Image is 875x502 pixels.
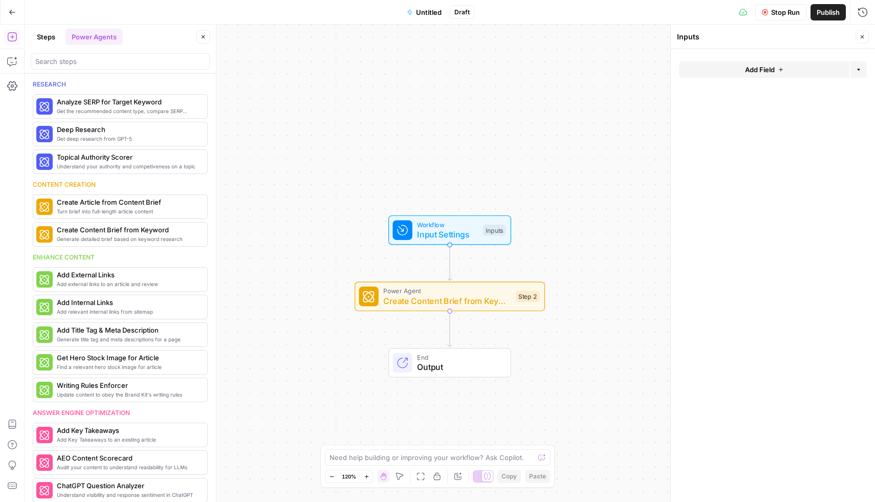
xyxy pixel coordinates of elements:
[516,291,540,302] div: Step 2
[745,64,775,75] span: Add Field
[417,220,478,229] span: Workflow
[355,348,545,378] div: EndOutput
[33,180,208,189] div: Content creation
[35,56,205,67] input: Search steps
[417,353,500,362] span: End
[31,29,61,45] button: Steps
[57,225,199,235] span: Create Content Brief from Keyword
[57,453,199,463] span: AEO Content Scorecard
[57,124,199,135] span: Deep Research
[342,472,356,481] span: 120%
[454,8,470,17] span: Draft
[57,481,199,491] span: ChatGPT Question Analyzer
[771,7,800,17] span: Stop Run
[416,7,442,17] span: Untitled
[57,363,199,371] span: Find a relevant hero stock image for article
[483,225,506,236] div: Inputs
[811,4,846,20] button: Publish
[417,361,500,373] span: Output
[57,135,199,143] span: Get deep research from GPT-5
[57,463,199,471] span: Audit your content to understand readability for LLMs
[448,245,451,281] g: Edge from start to step_2
[57,152,199,162] span: Topical Authority Scorer
[57,197,199,207] span: Create Article from Content Brief
[57,280,199,288] span: Add external links to an article and review
[355,215,545,245] div: WorkflowInput SettingsInputs
[65,29,123,45] button: Power Agents
[57,162,199,170] span: Understand your authority and competiveness on a topic
[57,270,199,280] span: Add External Links
[677,32,852,42] div: Inputs
[33,408,208,418] div: Answer engine optimization
[525,470,550,483] button: Paste
[401,4,448,20] button: Untitled
[33,80,208,89] div: Research
[57,435,199,444] span: Add Key Takeaways to an existing article
[383,295,511,307] span: Create Content Brief from Keyword
[57,207,199,215] span: Turn brief into full-length article content
[57,353,199,363] span: Get Hero Stock Image for Article
[383,286,511,296] span: Power Agent
[679,61,849,78] button: Add Field
[57,325,199,335] span: Add Title Tag & Meta Description
[529,472,546,481] span: Paste
[57,491,199,499] span: Understand visibility and response sentiment in ChatGPT
[501,472,517,481] span: Copy
[57,390,199,399] span: Update content to obey the Brand Kit's writing rules
[497,470,521,483] button: Copy
[817,7,840,17] span: Publish
[57,235,199,243] span: Generate detailed brief based on keyword research
[33,253,208,262] div: Enhance content
[417,228,478,241] span: Input Settings
[355,282,545,312] div: Power AgentCreate Content Brief from KeywordStep 2
[57,297,199,308] span: Add Internal Links
[57,107,199,115] span: Get the recommended content type, compare SERP headers, and analyze SERP patterns
[57,97,199,107] span: Analyze SERP for Target Keyword
[755,4,806,20] button: Stop Run
[57,308,199,316] span: Add relevant internal links from sitemap
[57,425,199,435] span: Add Key Takeaways
[57,380,199,390] span: Writing Rules Enforcer
[57,335,199,343] span: Generate title tag and meta descriptions for a page
[448,311,451,347] g: Edge from step_2 to end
